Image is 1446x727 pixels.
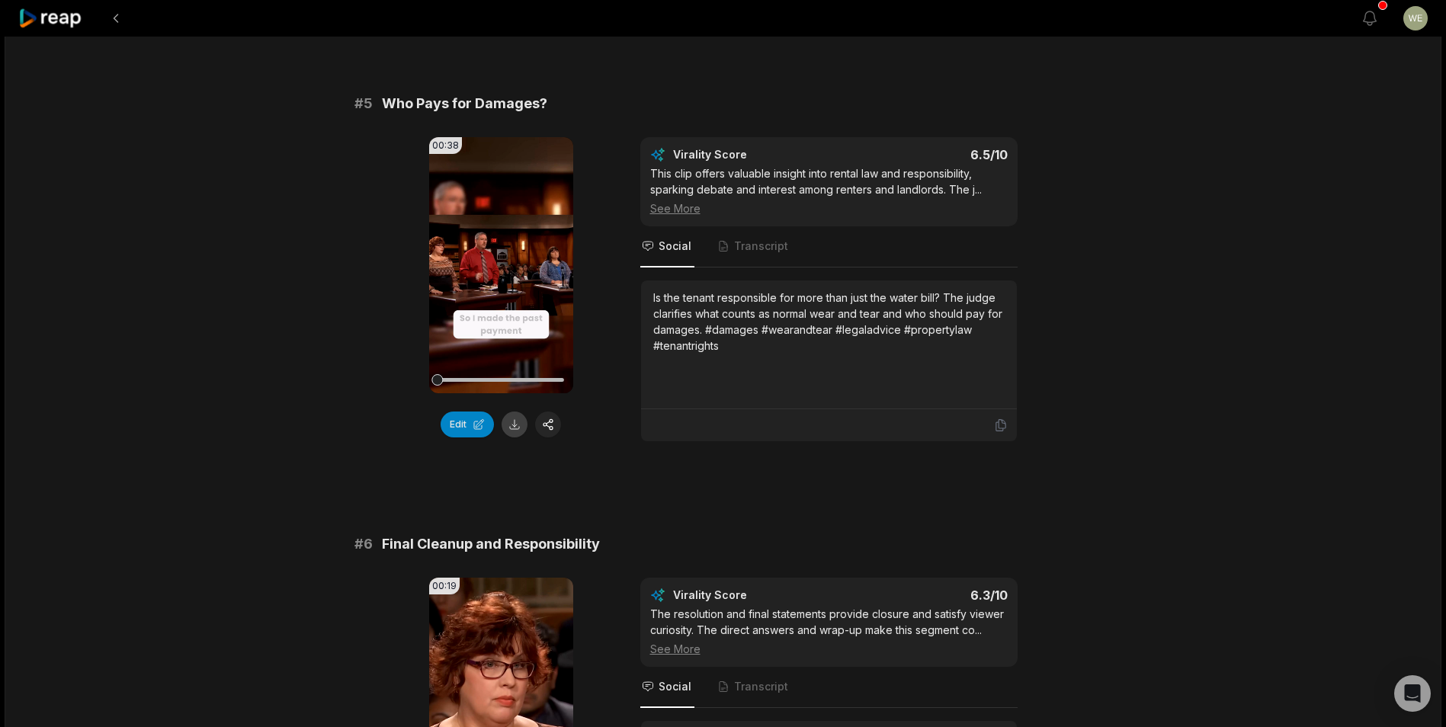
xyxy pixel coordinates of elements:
div: Virality Score [673,147,837,162]
div: Virality Score [673,588,837,603]
span: Final Cleanup and Responsibility [382,533,600,555]
div: See More [650,200,1008,216]
video: Your browser does not support mp4 format. [429,137,573,393]
span: Social [659,239,691,254]
nav: Tabs [640,667,1018,708]
button: Edit [441,412,494,437]
span: Transcript [734,679,788,694]
span: # 6 [354,533,373,555]
div: Is the tenant responsible for more than just the water bill? The judge clarifies what counts as n... [653,290,1005,354]
div: 6.5 /10 [844,147,1008,162]
div: Open Intercom Messenger [1394,675,1431,712]
div: The resolution and final statements provide closure and satisfy viewer curiosity. The direct answ... [650,606,1008,657]
span: # 5 [354,93,373,114]
nav: Tabs [640,226,1018,267]
span: Social [659,679,691,694]
div: See More [650,641,1008,657]
div: 6.3 /10 [844,588,1008,603]
div: This clip offers valuable insight into rental law and responsibility, sparking debate and interes... [650,165,1008,216]
span: Transcript [734,239,788,254]
span: Who Pays for Damages? [382,93,547,114]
